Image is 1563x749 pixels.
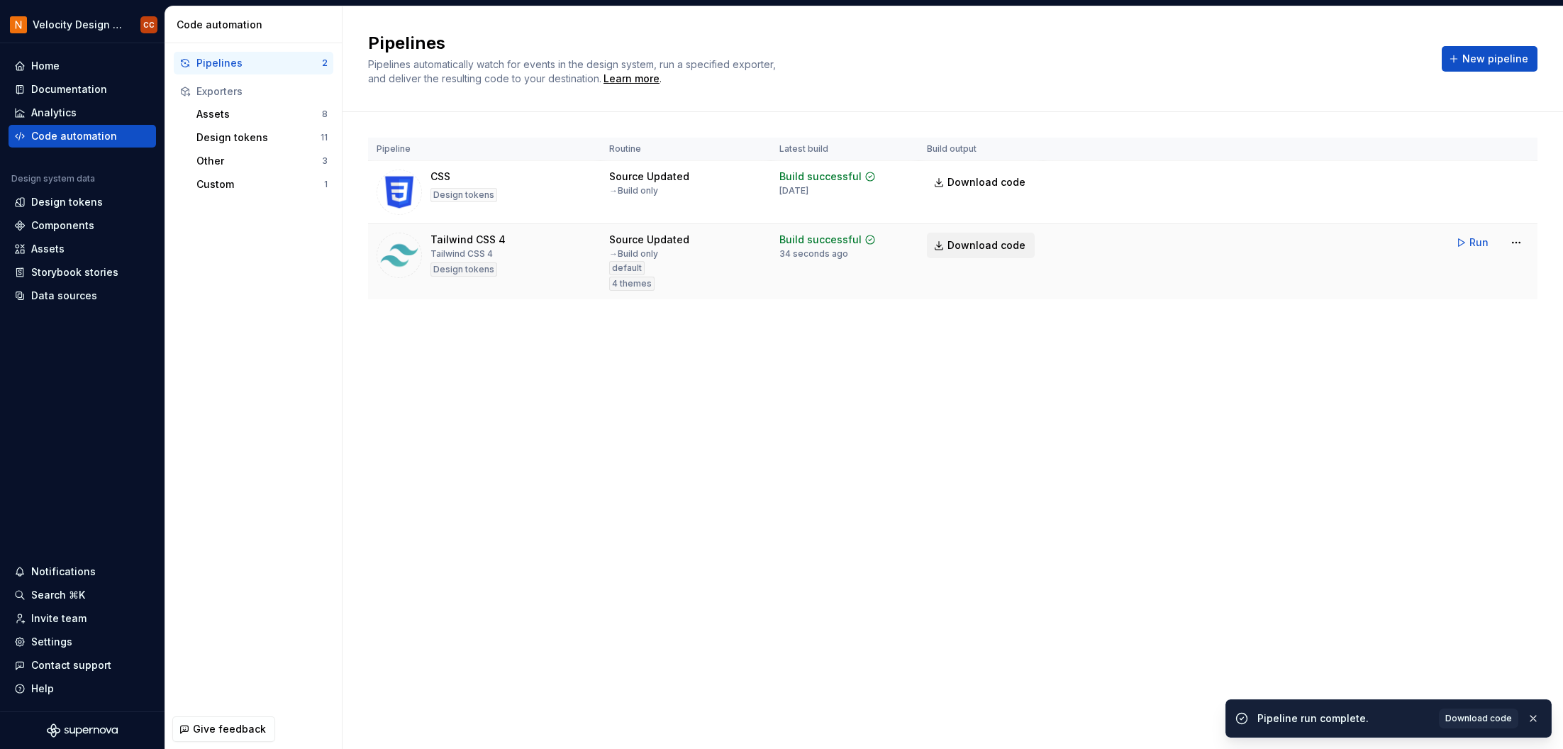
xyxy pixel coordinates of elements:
img: bb28370b-b938-4458-ba0e-c5bddf6d21d4.png [10,16,27,33]
div: Pipelines [196,56,322,70]
span: New pipeline [1462,52,1528,66]
div: Components [31,218,94,233]
div: Code automation [31,129,117,143]
div: 2 [322,57,328,69]
div: Source Updated [609,170,689,184]
div: Design tokens [430,262,497,277]
button: Other3 [191,150,333,172]
div: Build successful [779,170,862,184]
div: Design tokens [196,131,321,145]
span: Pipelines automatically watch for events in the design system, run a specified exporter, and deli... [368,58,779,84]
button: Search ⌘K [9,584,156,606]
div: Code automation [177,18,336,32]
span: Download code [1445,713,1512,724]
div: Other [196,154,322,168]
div: CC [143,19,155,30]
span: . [601,74,662,84]
th: Pipeline [368,138,601,161]
button: Run [1449,230,1498,255]
button: Give feedback [172,716,275,742]
span: Download code [947,238,1025,253]
span: 4 themes [612,278,652,289]
button: Design tokens11 [191,126,333,149]
div: Assets [196,107,322,121]
a: Invite team [9,607,156,630]
div: → Build only [609,185,658,196]
a: Download code [927,233,1035,258]
div: 3 [322,155,328,167]
button: Notifications [9,560,156,583]
button: Contact support [9,654,156,677]
div: → Build only [609,248,658,260]
div: 34 seconds ago [779,248,848,260]
th: Build output [918,138,1043,161]
a: Analytics [9,101,156,124]
div: Search ⌘K [31,588,85,602]
div: Tailwind CSS 4 [430,233,506,247]
div: 11 [321,132,328,143]
button: Velocity Design System by NAVEXCC [3,9,162,40]
a: Documentation [9,78,156,101]
a: Assets [9,238,156,260]
svg: Supernova Logo [47,723,118,738]
a: Download code [1439,709,1518,728]
div: Documentation [31,82,107,96]
div: Design system data [11,173,95,184]
div: Build successful [779,233,862,247]
div: 1 [324,179,328,190]
div: Exporters [196,84,328,99]
button: Assets8 [191,103,333,126]
a: Download code [927,170,1035,195]
a: Settings [9,631,156,653]
div: default [609,261,645,275]
a: Learn more [603,72,660,86]
a: Design tokens [9,191,156,213]
button: New pipeline [1442,46,1537,72]
div: Source Updated [609,233,689,247]
div: CSS [430,170,450,184]
div: Storybook stories [31,265,118,279]
div: Velocity Design System by NAVEX [33,18,123,32]
div: 8 [322,109,328,120]
a: Storybook stories [9,261,156,284]
div: Notifications [31,565,96,579]
div: Settings [31,635,72,649]
h2: Pipelines [368,32,1425,55]
button: Custom1 [191,173,333,196]
div: Invite team [31,611,87,626]
div: Help [31,682,54,696]
div: Contact support [31,658,111,672]
a: Components [9,214,156,237]
div: Design tokens [31,195,103,209]
a: Home [9,55,156,77]
button: Pipelines2 [174,52,333,74]
span: Download code [947,175,1025,189]
a: Code automation [9,125,156,148]
th: Routine [601,138,771,161]
div: Assets [31,242,65,256]
div: Data sources [31,289,97,303]
span: Run [1469,235,1489,250]
div: [DATE] [779,185,808,196]
div: Design tokens [430,188,497,202]
div: Tailwind CSS 4 [430,248,493,260]
div: Pipeline run complete. [1257,711,1430,726]
div: Custom [196,177,324,192]
div: Home [31,59,60,73]
span: Give feedback [193,722,266,736]
button: Help [9,677,156,700]
div: Analytics [31,106,77,120]
th: Latest build [771,138,918,161]
a: Data sources [9,284,156,307]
